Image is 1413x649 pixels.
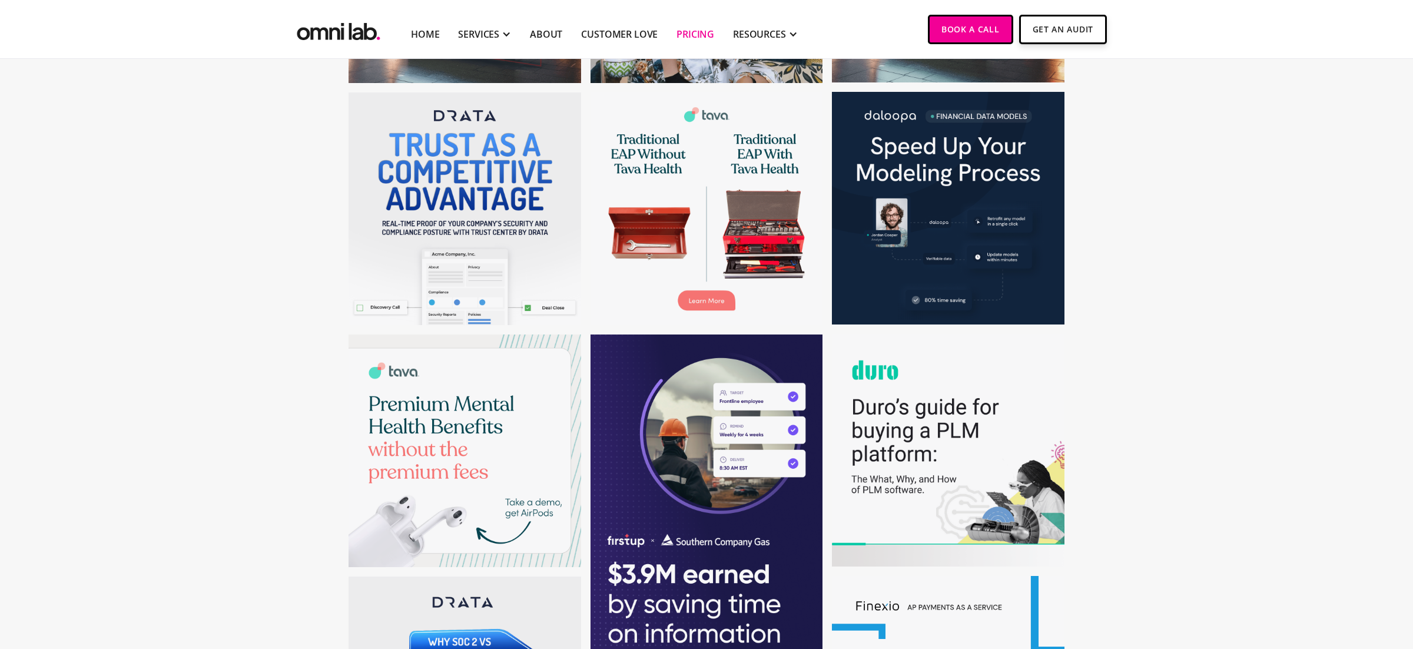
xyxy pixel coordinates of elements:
[928,15,1013,44] a: Book a Call
[832,92,1064,324] a: open lightbox
[294,15,383,44] img: Omni Lab: B2B SaaS Demand Generation Agency
[530,27,562,41] a: About
[458,27,499,41] div: SERVICES
[832,334,1064,567] a: open lightbox
[349,92,581,325] a: open lightbox
[733,27,786,41] div: RESOURCES
[1019,15,1107,44] a: Get An Audit
[676,27,714,41] a: Pricing
[294,15,383,44] a: home
[581,27,658,41] a: Customer Love
[1202,514,1413,649] iframe: Chat Widget
[349,335,581,567] a: open lightbox
[411,27,439,41] a: Home
[591,92,823,325] a: open lightbox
